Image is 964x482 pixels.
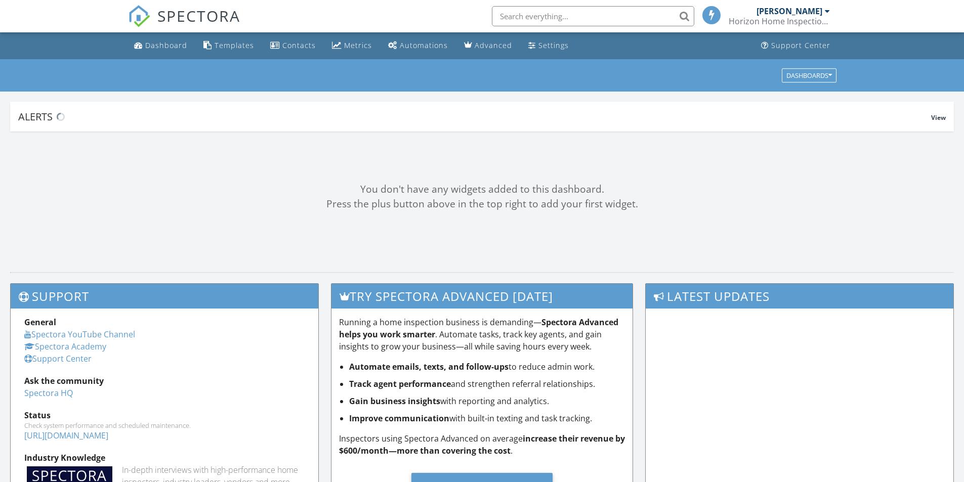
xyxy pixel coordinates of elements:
[349,378,451,389] strong: Track agent performance
[24,329,135,340] a: Spectora YouTube Channel
[782,68,836,82] button: Dashboards
[492,6,694,26] input: Search everything...
[199,36,258,55] a: Templates
[130,36,191,55] a: Dashboard
[646,284,953,309] h3: Latest Updates
[524,36,573,55] a: Settings
[10,182,954,197] div: You don't have any widgets added to this dashboard.
[339,317,618,340] strong: Spectora Advanced helps you work smarter
[328,36,376,55] a: Metrics
[157,5,240,26] span: SPECTORA
[349,395,625,407] li: with reporting and analytics.
[349,378,625,390] li: and strengthen referral relationships.
[757,6,822,16] div: [PERSON_NAME]
[475,40,512,50] div: Advanced
[10,197,954,211] div: Press the plus button above in the top right to add your first widget.
[24,430,108,441] a: [URL][DOMAIN_NAME]
[24,421,305,429] div: Check system performance and scheduled maintenance.
[349,413,449,424] strong: Improve communication
[384,36,452,55] a: Automations (Basic)
[24,317,56,328] strong: General
[18,110,931,123] div: Alerts
[460,36,516,55] a: Advanced
[538,40,569,50] div: Settings
[24,387,73,399] a: Spectora HQ
[215,40,254,50] div: Templates
[339,433,625,456] strong: increase their revenue by $600/month—more than covering the cost
[400,40,448,50] div: Automations
[145,40,187,50] div: Dashboard
[786,72,832,79] div: Dashboards
[931,113,946,122] span: View
[729,16,830,26] div: Horizon Home Inspections, LLC
[24,375,305,387] div: Ask the community
[24,452,305,464] div: Industry Knowledge
[128,5,150,27] img: The Best Home Inspection Software - Spectora
[128,14,240,35] a: SPECTORA
[344,40,372,50] div: Metrics
[339,432,625,457] p: Inspectors using Spectora Advanced on average .
[266,36,320,55] a: Contacts
[282,40,316,50] div: Contacts
[349,361,509,372] strong: Automate emails, texts, and follow-ups
[349,361,625,373] li: to reduce admin work.
[24,353,92,364] a: Support Center
[24,341,106,352] a: Spectora Academy
[349,396,440,407] strong: Gain business insights
[11,284,318,309] h3: Support
[757,36,834,55] a: Support Center
[331,284,633,309] h3: Try spectora advanced [DATE]
[771,40,830,50] div: Support Center
[24,409,305,421] div: Status
[339,316,625,353] p: Running a home inspection business is demanding— . Automate tasks, track key agents, and gain ins...
[349,412,625,424] li: with built-in texting and task tracking.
